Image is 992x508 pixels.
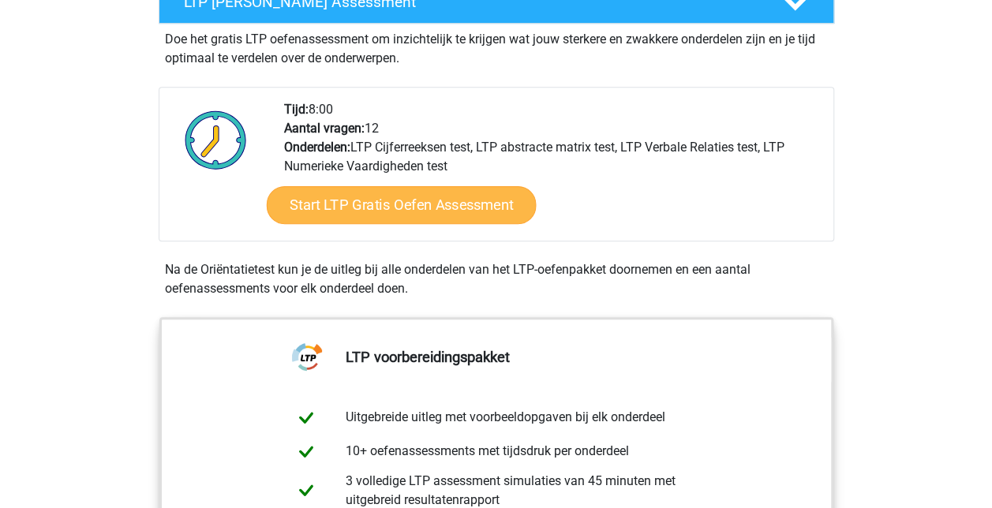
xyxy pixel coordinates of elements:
[159,260,834,298] div: Na de Oriëntatietest kun je de uitleg bij alle onderdelen van het LTP-oefenpakket doornemen en ee...
[284,140,350,155] b: Onderdelen:
[272,100,833,241] div: 8:00 12 LTP Cijferreeksen test, LTP abstracte matrix test, LTP Verbale Relaties test, LTP Numerie...
[159,24,834,68] div: Doe het gratis LTP oefenassessment om inzichtelijk te krijgen wat jouw sterkere en zwakkere onder...
[266,186,536,224] a: Start LTP Gratis Oefen Assessment
[176,100,256,179] img: Klok
[284,121,365,136] b: Aantal vragen:
[284,102,309,117] b: Tijd:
